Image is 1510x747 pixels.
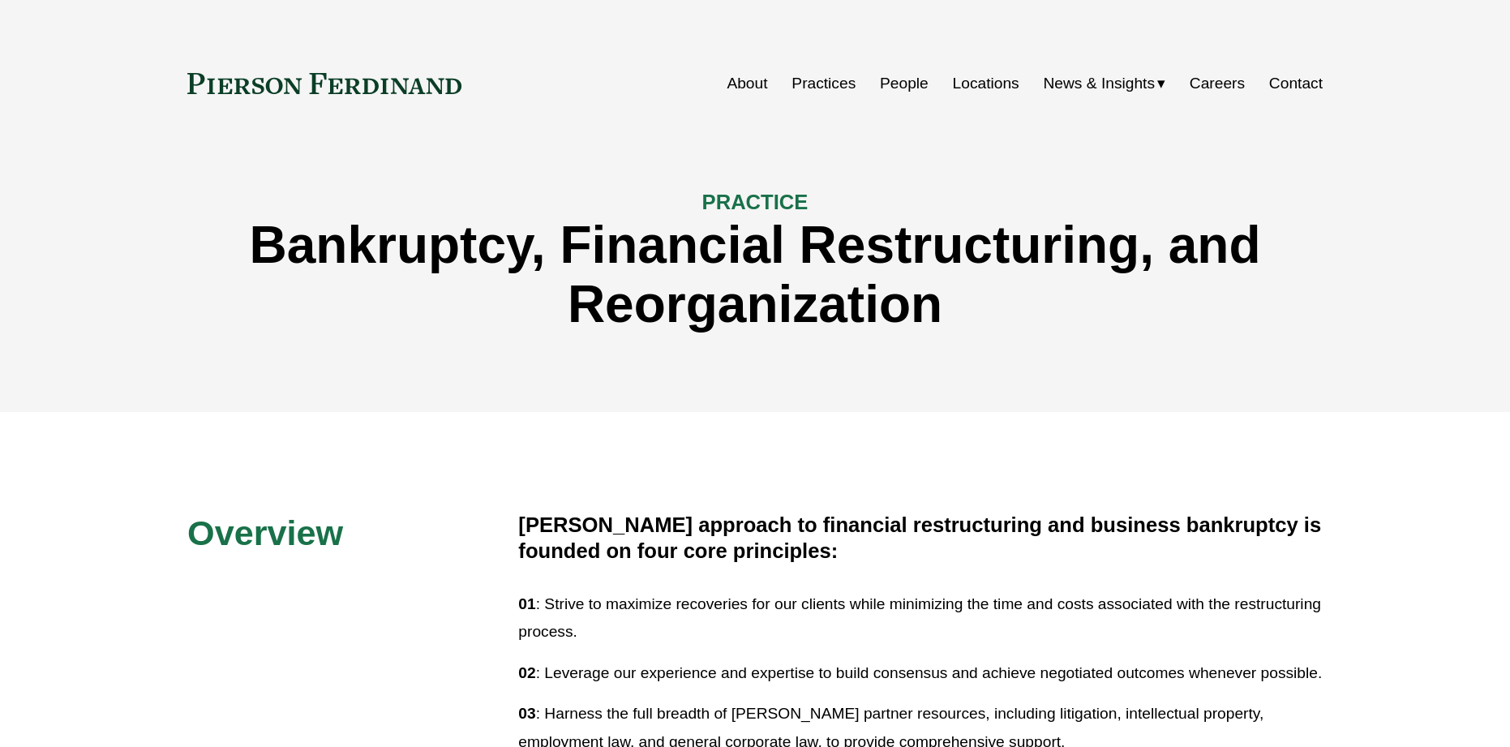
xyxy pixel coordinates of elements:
a: Locations [953,68,1019,99]
strong: 01 [518,595,535,612]
span: Overview [187,513,343,552]
p: : Strive to maximize recoveries for our clients while minimizing the time and costs associated wi... [518,590,1323,646]
a: folder dropdown [1043,68,1165,99]
p: : Leverage our experience and expertise to build consensus and achieve negotiated outcomes whenev... [518,659,1323,688]
h4: [PERSON_NAME] approach to financial restructuring and business bankruptcy is founded on four core... [518,512,1323,565]
strong: 02 [518,664,535,681]
strong: 03 [518,705,535,722]
a: Practices [791,68,856,99]
a: Careers [1190,68,1245,99]
span: PRACTICE [702,191,809,213]
a: Contact [1269,68,1323,99]
a: About [727,68,767,99]
span: News & Insights [1043,70,1155,98]
h1: Bankruptcy, Financial Restructuring, and Reorganization [187,216,1323,334]
a: People [880,68,929,99]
